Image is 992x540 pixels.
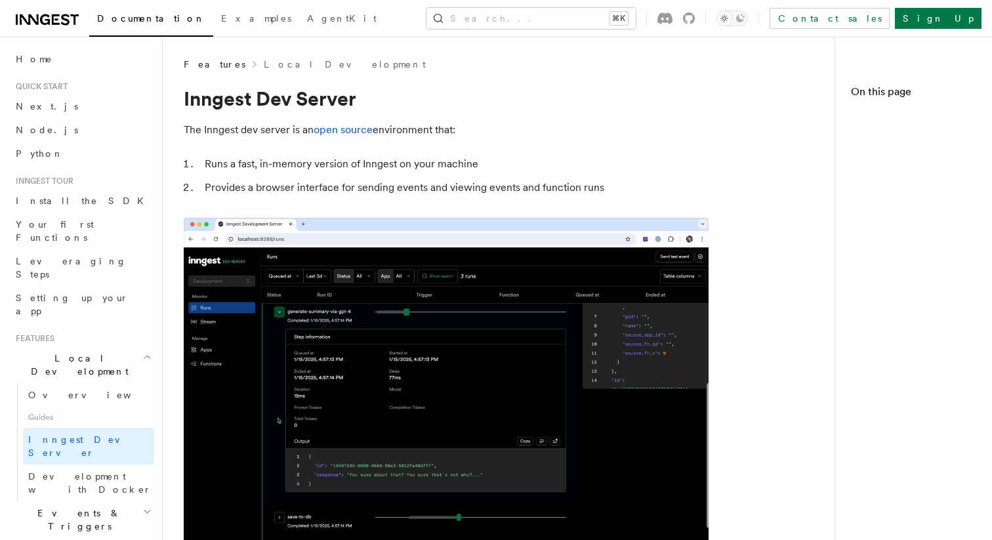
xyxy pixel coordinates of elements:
button: Search...⌘K [426,8,636,29]
a: Documentation [89,4,213,37]
span: Setting up your app [16,293,129,316]
span: Features [184,58,245,71]
a: Node.js [10,118,154,142]
a: Inngest Dev Server [23,428,154,465]
span: Python [16,148,64,159]
a: Setting up your app [10,286,154,323]
span: Your first Functions [16,219,94,243]
a: Home [10,47,154,71]
a: Local Development [264,58,426,71]
span: Examples [221,13,291,24]
span: Inngest tour [10,176,73,186]
a: Overview [23,383,154,407]
span: Inngest Dev Server [28,434,140,458]
span: Documentation [97,13,205,24]
span: Install the SDK [16,196,152,206]
a: Leveraging Steps [10,249,154,286]
span: AgentKit [307,13,377,24]
p: The Inngest dev server is an environment that: [184,121,709,139]
span: Home [16,52,52,66]
a: Sign Up [895,8,982,29]
div: Local Development [10,383,154,501]
span: Events & Triggers [10,507,143,533]
button: Events & Triggers [10,501,154,538]
a: Examples [213,4,299,35]
span: Features [10,333,54,344]
kbd: ⌘K [610,12,628,25]
span: Next.js [16,101,78,112]
button: Toggle dark mode [716,10,748,26]
a: Install the SDK [10,189,154,213]
a: Next.js [10,94,154,118]
a: AgentKit [299,4,384,35]
a: Your first Functions [10,213,154,249]
a: Contact sales [770,8,890,29]
li: Runs a fast, in-memory version of Inngest on your machine [201,155,709,173]
span: Local Development [10,352,143,378]
h1: Inngest Dev Server [184,87,709,110]
span: Guides [23,407,154,428]
h4: On this page [851,84,976,105]
span: Overview [28,390,163,400]
a: Development with Docker [23,465,154,501]
li: Provides a browser interface for sending events and viewing events and function runs [201,178,709,197]
button: Local Development [10,346,154,383]
a: open source [314,123,373,136]
a: Python [10,142,154,165]
span: Development with Docker [28,471,152,495]
span: Leveraging Steps [16,256,127,280]
span: Node.js [16,125,78,135]
span: Quick start [10,81,68,92]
